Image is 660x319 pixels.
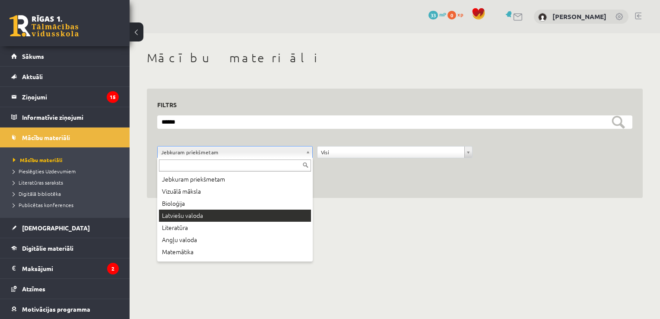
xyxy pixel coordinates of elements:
[159,185,311,198] div: Vizuālā māksla
[159,234,311,246] div: Angļu valoda
[159,246,311,258] div: Matemātika
[159,258,311,270] div: Latvijas un pasaules vēsture
[159,173,311,185] div: Jebkuram priekšmetam
[159,210,311,222] div: Latviešu valoda
[159,198,311,210] div: Bioloģija
[159,222,311,234] div: Literatūra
